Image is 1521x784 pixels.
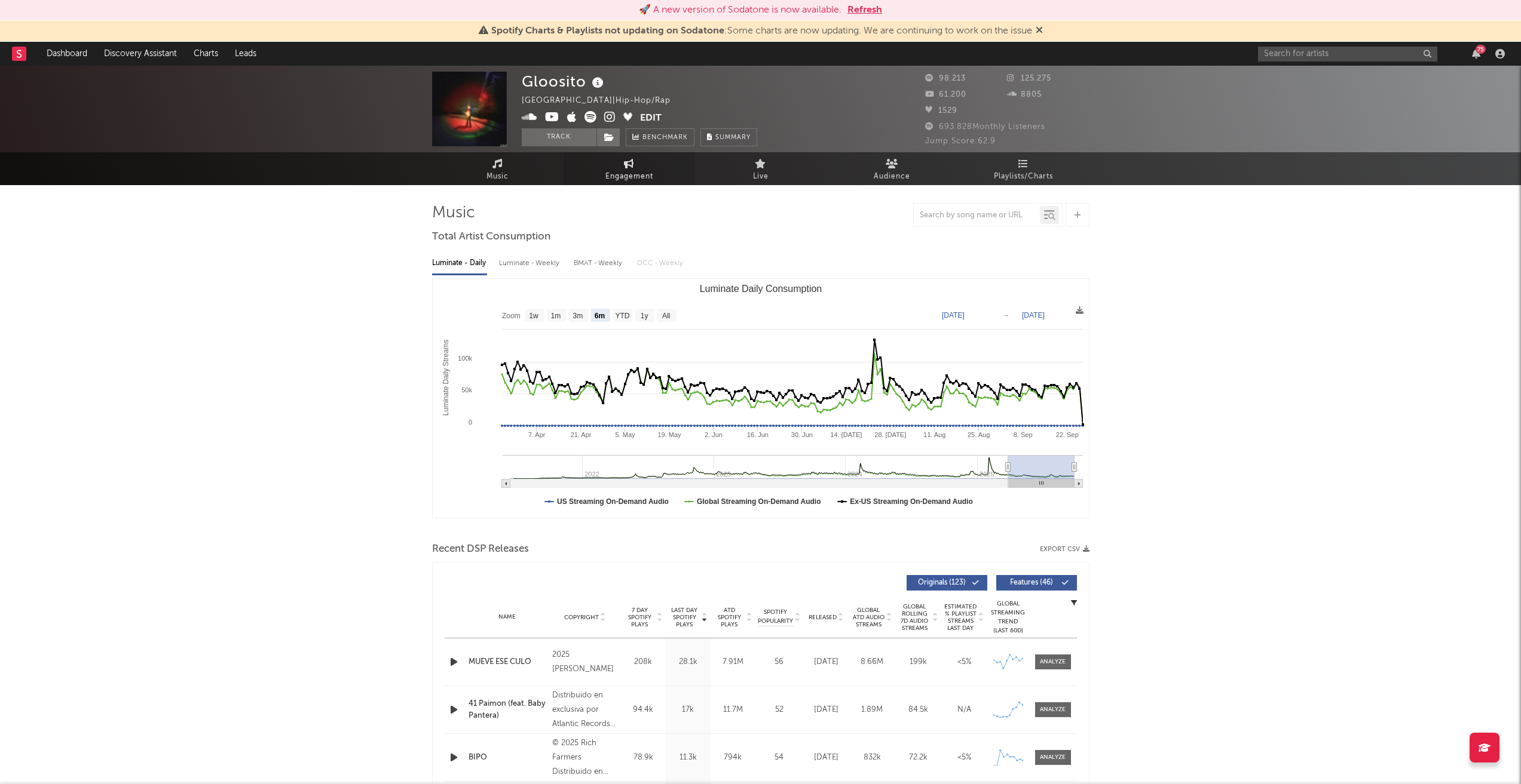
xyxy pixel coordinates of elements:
div: 78.9k [624,752,663,764]
span: 61.200 [925,91,966,99]
span: ATD Spotify Plays [714,607,745,628]
div: 794k [714,752,752,764]
div: 11.3k [669,752,708,764]
div: Gloosito [522,72,607,91]
a: BIPO [469,752,547,764]
text: 1y [640,312,648,320]
span: Estimated % Playlist Streams Last Day [944,603,977,632]
text: 100k [458,355,472,362]
span: Engagement [605,170,653,184]
button: Features(46) [996,575,1077,591]
text: 21. Apr [570,431,591,438]
text: All [662,312,669,320]
button: Track [522,128,596,146]
div: 75 [1476,45,1486,54]
div: 199k [898,656,938,668]
div: [DATE] [806,656,846,668]
a: MUEVE ESE CULO [469,656,547,668]
button: Export CSV [1040,546,1090,553]
span: Summary [715,134,751,141]
text: 28. [DATE] [874,431,906,438]
a: 41 Paimon (feat. Baby Pantera) [469,698,547,721]
span: : Some charts are now updating. We are continuing to work on the issue [491,26,1032,36]
button: Edit [640,111,662,126]
div: 17k [669,704,708,716]
a: Music [432,152,564,185]
div: 72.2k [898,752,938,764]
text: → [1002,311,1009,319]
div: Luminate - Weekly [499,253,562,273]
text: Luminate Daily Consumption [699,284,822,294]
text: 30. Jun [791,431,812,438]
text: 5. May [615,431,635,438]
text: 2. Jun [704,431,722,438]
text: 1w [529,312,538,320]
span: Dismiss [1036,26,1043,36]
text: 8. Sep [1013,431,1032,438]
a: Engagement [564,152,695,185]
div: 🚀 A new version of Sodatone is now available. [639,3,841,17]
span: Live [753,170,769,184]
text: 16. Jun [746,431,768,438]
text: 7. Apr [528,431,545,438]
input: Search for artists [1258,47,1437,62]
text: Zoom [502,312,521,320]
text: 3m [573,312,583,320]
span: 125.275 [1007,75,1051,82]
div: Global Streaming Trend (Last 60D) [990,599,1026,635]
button: Originals(123) [907,575,987,591]
div: <5% [944,752,984,764]
div: [DATE] [806,752,846,764]
a: Dashboard [38,42,96,66]
span: Spotify Popularity [758,608,793,626]
span: Last Day Spotify Plays [669,607,700,628]
span: Spotify Charts & Playlists not updating on Sodatone [491,26,724,36]
svg: Luminate Daily Consumption [433,279,1089,518]
a: Playlists/Charts [958,152,1090,185]
div: <5% [944,656,984,668]
div: N/A [944,704,984,716]
span: Copyright [564,614,599,621]
div: 832k [852,752,892,764]
a: Live [695,152,827,185]
span: Audience [874,170,910,184]
text: 6m [594,312,604,320]
text: Luminate Daily Streams [442,340,450,416]
text: 14. [DATE] [830,431,862,438]
span: Benchmark [642,131,688,145]
div: Luminate - Daily [432,253,487,273]
span: 7 Day Spotify Plays [624,607,656,628]
span: Global Rolling 7D Audio Streams [898,603,931,632]
text: [DATE] [1022,311,1045,319]
button: 75 [1472,49,1480,59]
text: 22. Sep [1055,431,1078,438]
div: Distribuido en exclusiva por Atlantic Records Spain, S.L, © 2024 Rich Farmers [552,688,617,731]
span: Released [809,614,837,621]
span: Recent DSP Releases [432,542,529,557]
span: Originals ( 123 ) [914,579,969,586]
span: 1529 [925,107,957,115]
a: Charts [185,42,227,66]
text: Ex-US Streaming On-Demand Audio [850,497,973,506]
text: [DATE] [942,311,965,319]
span: Global ATD Audio Streams [852,607,885,628]
span: Playlists/Charts [994,170,1053,184]
div: 56 [758,656,800,668]
span: Jump Score: 62.9 [925,137,996,145]
text: Global Streaming On-Demand Audio [696,497,821,506]
a: Audience [827,152,958,185]
div: © 2025 Rich Farmers Distribuido en exclusiva por Atlantic Records [GEOGRAPHIC_DATA] [552,736,617,779]
span: 8805 [1007,91,1042,99]
span: 98.213 [925,75,966,82]
div: 84.5k [898,704,938,716]
div: 94.4k [624,704,663,716]
div: 54 [758,752,800,764]
a: Discovery Assistant [96,42,185,66]
button: Refresh [847,3,882,17]
div: 28.1k [669,656,708,668]
div: 7.91M [714,656,752,668]
div: 2025 [PERSON_NAME] [552,648,617,677]
text: 1m [550,312,561,320]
